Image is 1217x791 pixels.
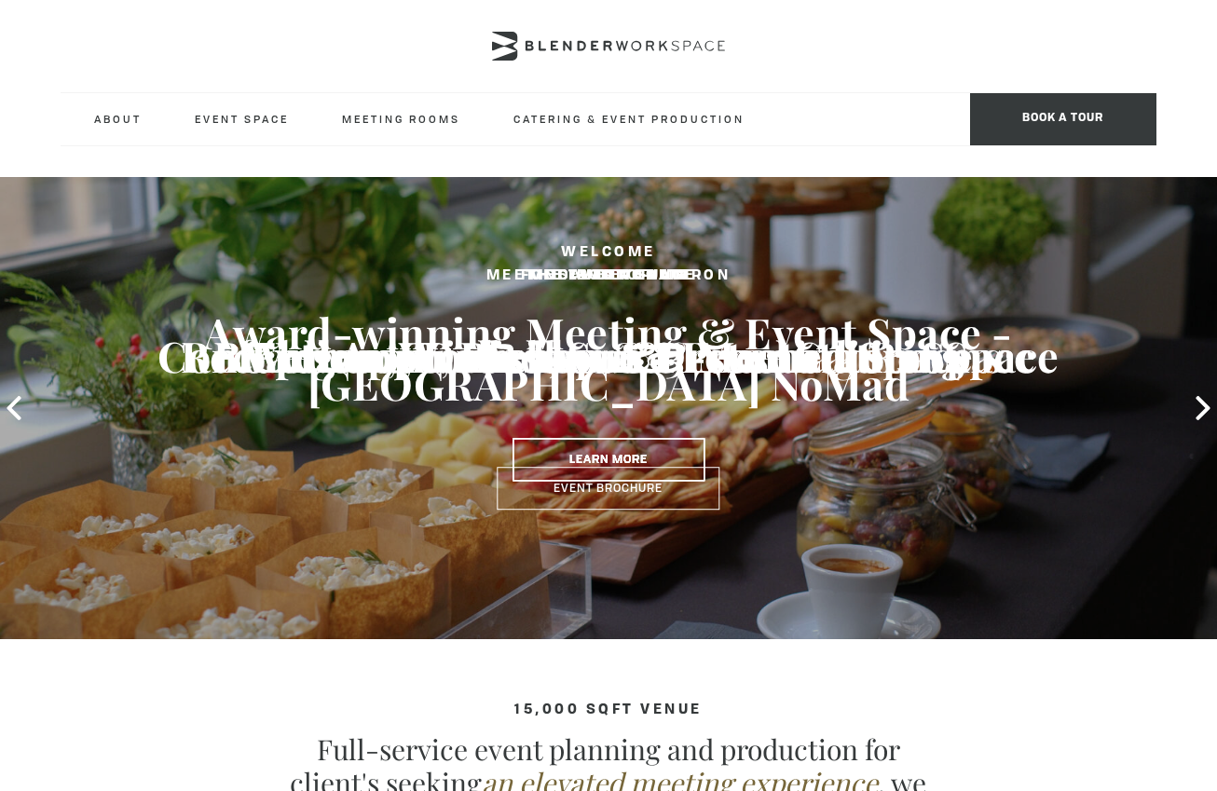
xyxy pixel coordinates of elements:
a: Event Space [180,93,304,144]
a: Learn More [513,439,704,482]
h2: Food & Beverage [61,265,1155,288]
h3: Elegant, Delicious & 5-star Catering [61,330,1155,382]
h4: 15,000 sqft venue [61,702,1155,718]
a: About [79,93,157,144]
h2: Welcome [61,241,1155,265]
a: Event Brochure [497,467,719,510]
a: Meeting Rooms [327,93,475,144]
a: Catering & Event Production [499,93,759,144]
span: Book a tour [970,93,1156,145]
